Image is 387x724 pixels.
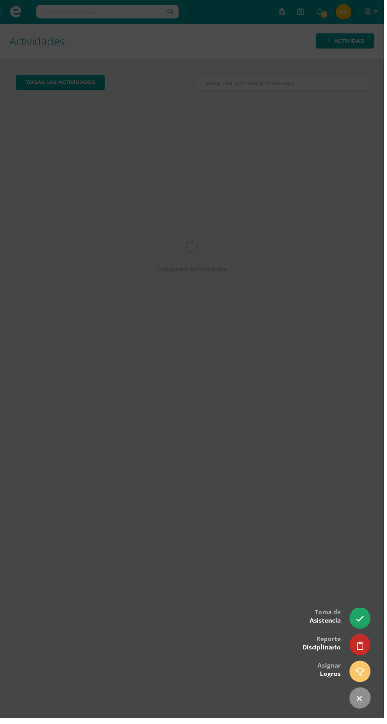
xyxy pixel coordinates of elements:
span: Disciplinario [305,648,344,657]
div: Asignar [320,662,344,687]
div: Toma de [312,608,344,634]
div: Reporte [305,635,344,660]
span: Asistencia [312,621,344,630]
span: Logros [323,675,344,683]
